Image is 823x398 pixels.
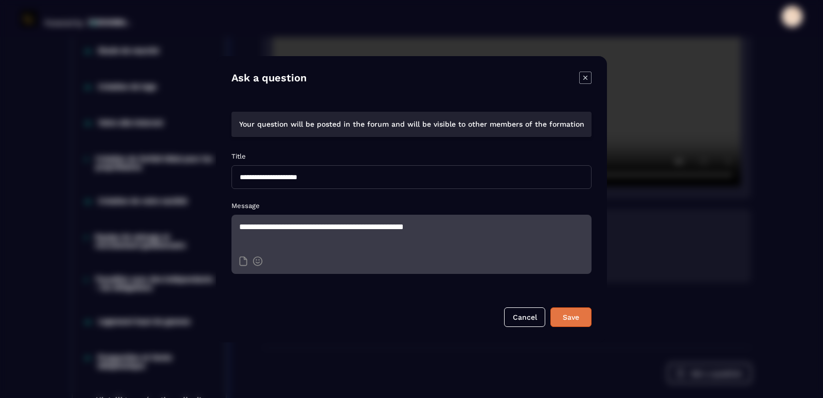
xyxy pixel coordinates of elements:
h4: Ask a question [231,72,307,86]
p: Title [231,152,592,160]
button: Save [550,307,592,327]
p: Message [231,202,592,210]
button: Cancel [504,307,545,327]
div: Save [557,312,585,322]
p: Your question will be posted in the forum and will be visible to other members of the formation [231,119,592,129]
